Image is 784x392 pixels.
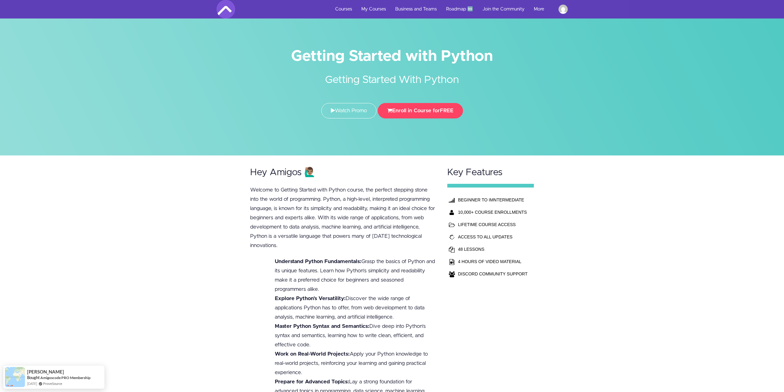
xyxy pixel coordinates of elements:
span: [DATE] [27,381,37,386]
b: Understand Python Fundamentals: [275,259,361,264]
b: Work on Real-World Projects: [275,351,350,357]
h2: Key Features [447,167,534,178]
a: Watch Promo [321,103,376,118]
p: Welcome to Getting Started with Python course, the perfect stepping stone into the world of progr... [250,185,436,250]
a: ProveSource [43,381,62,386]
b: Prepare for Advanced Topics: [275,379,349,384]
td: DISCORD COMMUNITY SUPPORT [457,268,529,280]
td: 4 HOURS OF VIDEO MATERIAL [457,255,529,268]
td: LIFETIME COURSE ACCESS [457,218,529,231]
img: provesource social proof notification image [5,367,25,387]
button: Enroll in Course forFREE [378,103,463,118]
li: Dive deep into Python's syntax and semantics, learning how to write clean, efficient, and effecti... [275,322,436,349]
td: ACCESS TO ALL UPDATES [457,231,529,243]
td: 48 LESSONS [457,243,529,255]
span: [PERSON_NAME] [27,369,64,374]
li: Discover the wide range of applications Python has to offer, from web development to data analysi... [275,294,436,322]
a: Amigoscode PRO Membership [40,375,91,380]
th: 10,000+ COURSE ENROLLMENTS [457,206,529,218]
span: Bought [27,375,40,380]
img: adiniculescu1988@yahoo.com [559,5,568,14]
h2: Getting Started With Python [277,63,508,88]
li: Grasp the basics of Python and its unique features. Learn how Python's simplicity and readability... [275,257,436,294]
th: BEGINNER TO IMNTERMEDIATE [457,194,529,206]
b: Explore Python's Versatility: [275,296,346,301]
span: FREE [440,108,453,113]
b: Master Python Syntax and Semantics: [275,324,369,329]
h2: Hey Amigos 🙋🏽‍♂️ [250,167,436,178]
h1: Getting Started with Python [217,49,568,63]
li: Apply your Python knowledge to real-world projects, reinforcing your learning and gaining practic... [275,349,436,377]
